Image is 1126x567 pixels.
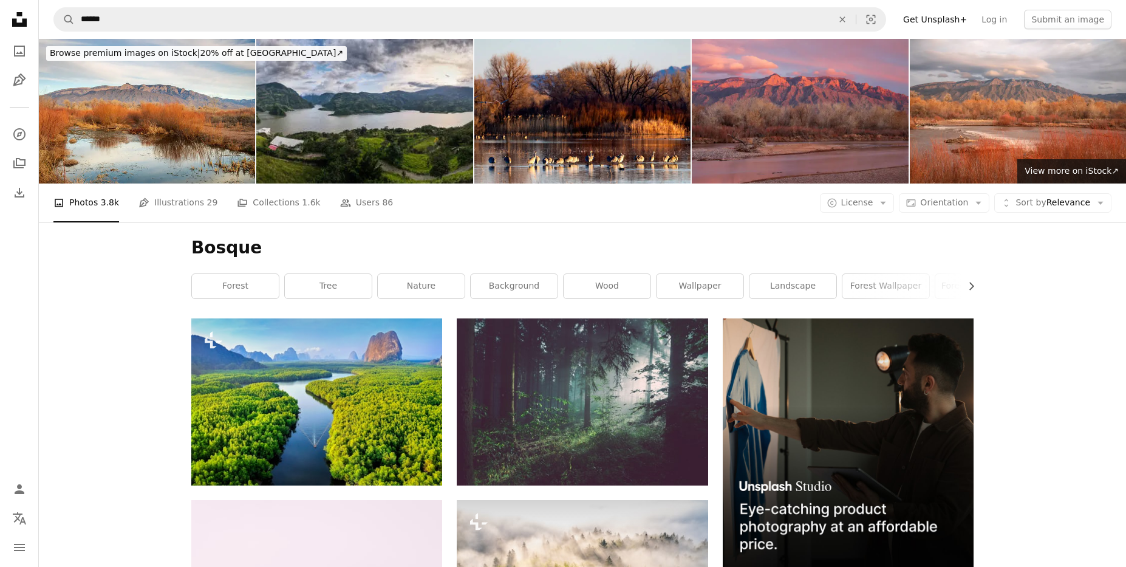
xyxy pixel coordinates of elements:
[856,8,885,31] button: Visual search
[340,184,394,222] a: Users 86
[191,237,974,259] h1: Bosque
[896,10,974,29] a: Get Unsplash+
[657,274,743,298] a: wallpaper
[7,506,32,531] button: Language
[1015,198,1046,207] span: Sort by
[749,274,836,298] a: landscape
[1025,166,1119,176] span: View more on iStock ↗
[935,274,1022,298] a: forest background
[7,39,32,63] a: Photos
[207,196,218,209] span: 29
[994,193,1111,213] button: Sort byRelevance
[974,10,1014,29] a: Log in
[960,274,974,298] button: scroll list to the right
[920,198,968,207] span: Orientation
[382,196,393,209] span: 86
[191,318,442,486] img: Aerial view of Phang Nga bay with mountains at sunrise in Thailand.
[842,274,929,298] a: forest wallpaper
[899,193,989,213] button: Orientation
[50,48,200,58] span: Browse premium images on iStock |
[471,274,558,298] a: background
[457,396,708,407] a: trees on forest with sun rays
[50,48,343,58] span: 20% off at [GEOGRAPHIC_DATA] ↗
[1017,159,1126,184] a: View more on iStock↗
[53,7,886,32] form: Find visuals sitewide
[7,477,32,501] a: Log in / Sign up
[54,8,75,31] button: Search Unsplash
[7,151,32,176] a: Collections
[829,8,856,31] button: Clear
[1024,10,1111,29] button: Submit an image
[910,39,1126,184] img: Rio Grande in Winter
[138,184,217,222] a: Illustrations 29
[39,39,255,184] img: Pond Forest
[841,198,873,207] span: License
[7,180,32,205] a: Download History
[237,184,320,222] a: Collections 1.6k
[256,39,473,184] img: Beautiful Landscape of the Chivor Dam, Colombia
[39,39,354,68] a: Browse premium images on iStock|20% off at [GEOGRAPHIC_DATA]↗
[1015,197,1090,209] span: Relevance
[7,535,32,560] button: Menu
[457,318,708,486] img: trees on forest with sun rays
[7,68,32,92] a: Illustrations
[474,39,691,184] img: Sandhill cranes resting at dawn at Bosque Del Apache National wildlife refuge in New Mexico, USA
[191,396,442,407] a: Aerial view of Phang Nga bay with mountains at sunrise in Thailand.
[378,274,465,298] a: nature
[302,196,320,209] span: 1.6k
[285,274,372,298] a: tree
[7,122,32,146] a: Explore
[692,39,908,184] img: Sandias at Sunset
[192,274,279,298] a: forest
[820,193,895,213] button: License
[564,274,650,298] a: wood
